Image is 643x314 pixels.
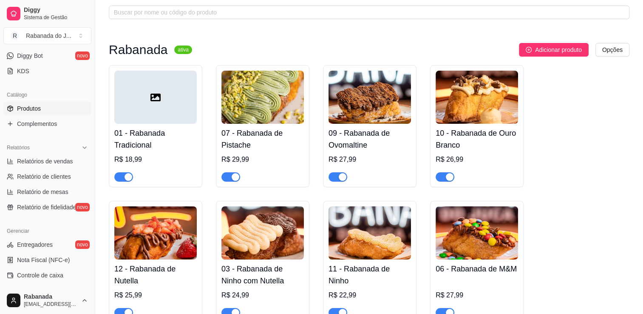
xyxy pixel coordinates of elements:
div: R$ 26,99 [436,154,518,165]
h4: 09 - Rabanada de Ovomaltine [329,127,411,151]
h4: 06 - Rabanada de M&M [436,263,518,275]
a: Controle de caixa [3,268,91,282]
img: product-image [114,206,197,260]
a: Diggy Botnovo [3,49,91,63]
a: KDS [3,64,91,78]
a: Entregadoresnovo [3,238,91,251]
button: Rabanada[EMAIL_ADDRESS][DOMAIN_NAME] [3,290,91,311]
div: R$ 27,99 [436,290,518,300]
span: Relatórios de vendas [17,157,73,166]
span: Diggy Bot [17,51,43,60]
span: Controle de caixa [17,271,63,280]
a: Nota Fiscal (NFC-e) [3,253,91,267]
span: Rabanada [24,293,78,301]
span: Adicionar produto [535,45,582,54]
a: Relatório de clientes [3,170,91,183]
button: Select a team [3,27,91,44]
span: Relatórios [7,144,30,151]
img: product-image [221,206,304,260]
div: R$ 24,99 [221,290,304,300]
button: Adicionar produto [519,43,589,57]
h4: 03 - Rabanada de Ninho com Nutella [221,263,304,287]
span: Entregadores [17,240,53,249]
span: [EMAIL_ADDRESS][DOMAIN_NAME] [24,301,78,308]
button: Opções [595,43,629,57]
img: product-image [436,71,518,124]
span: Sistema de Gestão [24,14,88,21]
div: R$ 25,99 [114,290,197,300]
div: R$ 29,99 [221,154,304,165]
span: R [11,31,19,40]
img: product-image [329,206,411,260]
span: Relatório de mesas [17,188,68,196]
span: Controle de fiado [17,286,62,295]
span: Complementos [17,120,57,128]
h4: 12 - Rabanada de Nutella [114,263,197,287]
span: Relatório de fidelidade [17,203,76,211]
h4: 07 - Rabanada de Pistache [221,127,304,151]
div: Gerenciar [3,224,91,238]
a: DiggySistema de Gestão [3,3,91,24]
a: Complementos [3,117,91,131]
span: Opções [602,45,623,54]
h3: Rabanada [109,45,167,55]
a: Controle de fiado [3,284,91,297]
a: Relatório de mesas [3,185,91,199]
img: product-image [329,71,411,124]
span: plus-circle [526,47,532,53]
div: Rabanada do J ... [26,31,71,40]
span: KDS [17,67,29,75]
h4: 01 - Rabanada Tradicional [114,127,197,151]
a: Relatórios de vendas [3,154,91,168]
div: R$ 18,99 [114,154,197,165]
input: Buscar por nome ou código do produto [114,8,618,17]
sup: ativa [174,46,192,54]
a: Produtos [3,102,91,115]
span: Relatório de clientes [17,172,71,181]
span: Diggy [24,6,88,14]
h4: 10 - Rabanada de Ouro Branco [436,127,518,151]
div: R$ 27,99 [329,154,411,165]
img: product-image [221,71,304,124]
h4: 11 - Rabanada de Ninho [329,263,411,287]
span: Nota Fiscal (NFC-e) [17,256,70,264]
a: Relatório de fidelidadenovo [3,200,91,214]
div: R$ 22,99 [329,290,411,300]
img: product-image [436,206,518,260]
div: Catálogo [3,88,91,102]
span: Produtos [17,104,41,113]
